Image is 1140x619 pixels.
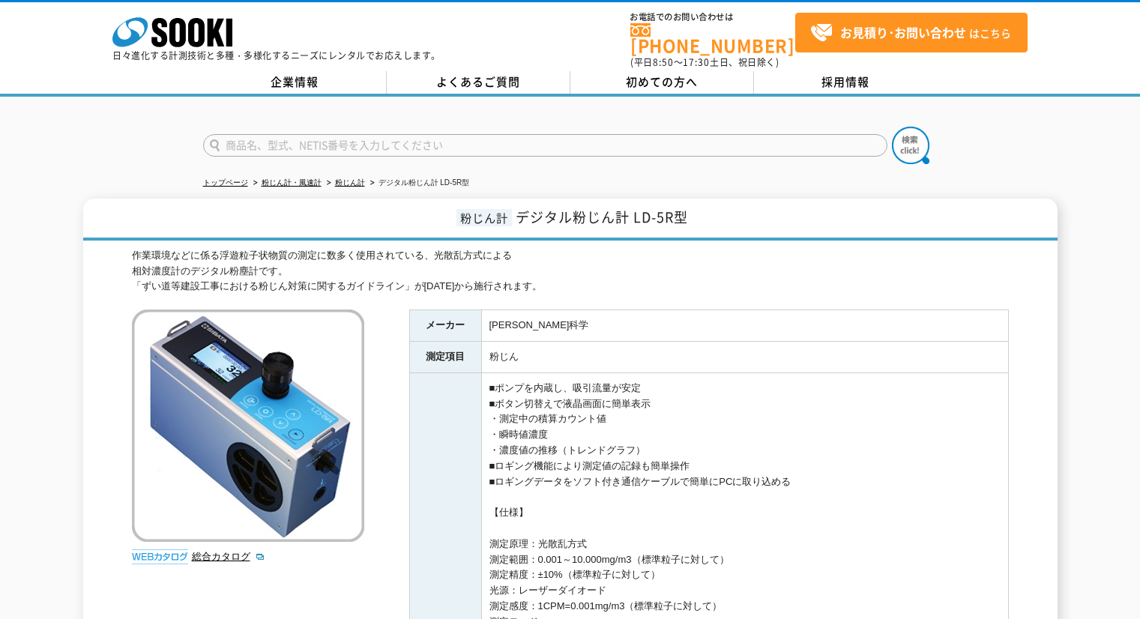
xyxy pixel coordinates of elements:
[630,23,795,54] a: [PHONE_NUMBER]
[630,13,795,22] span: お電話でのお問い合わせは
[409,310,481,342] th: メーカー
[132,309,364,542] img: デジタル粉じん計 LD-5R型
[262,178,322,187] a: 粉じん計・風速計
[456,209,512,226] span: 粉じん計
[653,55,674,69] span: 8:50
[387,71,570,94] a: よくあるご質問
[203,71,387,94] a: 企業情報
[481,342,1008,373] td: 粉じん
[132,248,1009,295] div: 作業環境などに係る浮遊粒子状物質の測定に数多く使用されている、光散乱方式による 相対濃度計のデジタル粉塵計です。 「ずい道等建設工事における粉じん対策に関するガイドライン」が[DATE]から施行...
[112,51,441,60] p: 日々進化する計測技術と多種・多様化するニーズにレンタルでお応えします。
[630,55,779,69] span: (平日 ～ 土日、祝日除く)
[203,134,887,157] input: 商品名、型式、NETIS番号を入力してください
[810,22,1011,44] span: はこちら
[367,175,470,191] li: デジタル粉じん計 LD-5R型
[795,13,1028,52] a: お見積り･お問い合わせはこちら
[570,71,754,94] a: 初めての方へ
[335,178,365,187] a: 粉じん計
[481,310,1008,342] td: [PERSON_NAME]科学
[683,55,710,69] span: 17:30
[626,73,698,90] span: 初めての方へ
[132,549,188,564] img: webカタログ
[516,207,688,227] span: デジタル粉じん計 LD-5R型
[203,178,248,187] a: トップページ
[192,551,265,562] a: 総合カタログ
[840,23,966,41] strong: お見積り･お問い合わせ
[892,127,929,164] img: btn_search.png
[754,71,938,94] a: 採用情報
[409,342,481,373] th: 測定項目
